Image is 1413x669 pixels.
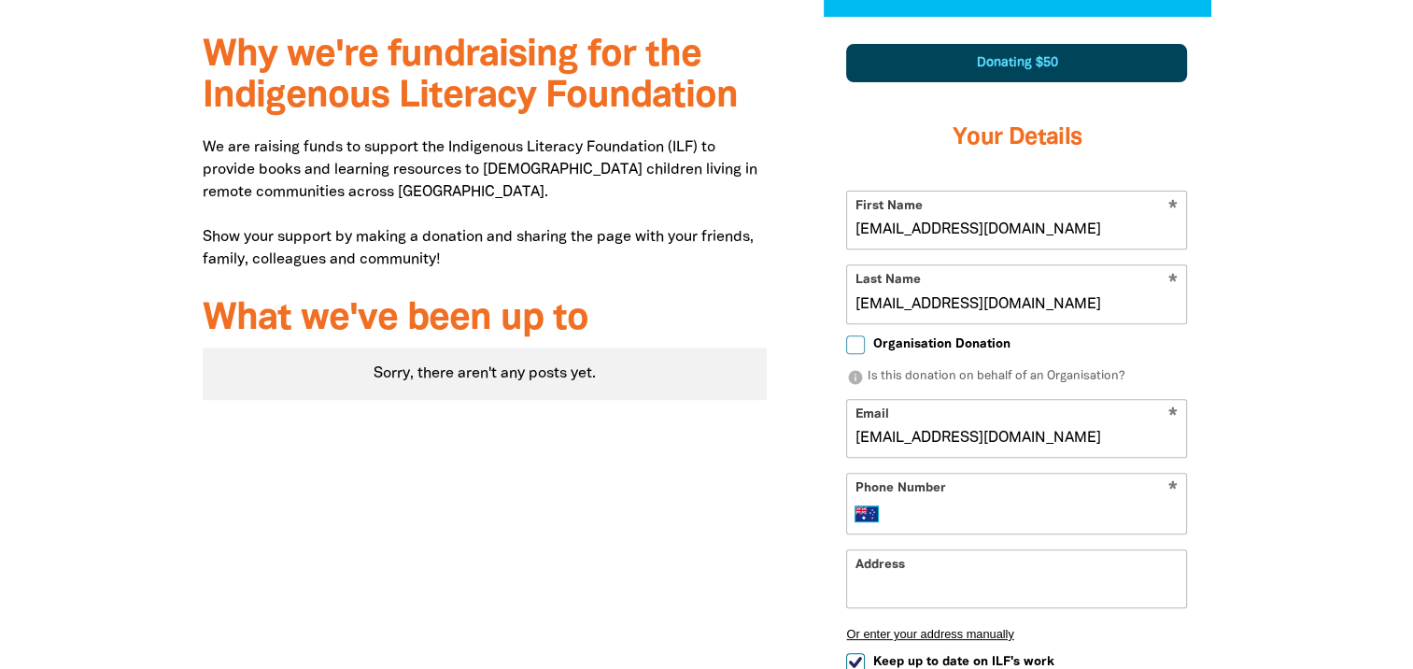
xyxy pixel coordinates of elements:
[203,136,768,271] p: We are raising funds to support the Indigenous Literacy Foundation (ILF) to provide books and lea...
[846,369,863,386] i: info
[1168,481,1178,499] i: Required
[846,335,865,354] input: Organisation Donation
[846,368,1187,387] p: Is this donation on behalf of an Organisation?
[203,348,768,400] div: Sorry, there aren't any posts yet.
[846,627,1187,641] button: Or enter your address manually
[203,299,768,340] h3: What we've been up to
[846,101,1187,176] h3: Your Details
[203,38,738,114] span: Why we're fundraising for the Indigenous Literacy Foundation
[203,348,768,400] div: Paginated content
[872,335,1010,353] span: Organisation Donation
[846,44,1187,82] div: Donating $50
